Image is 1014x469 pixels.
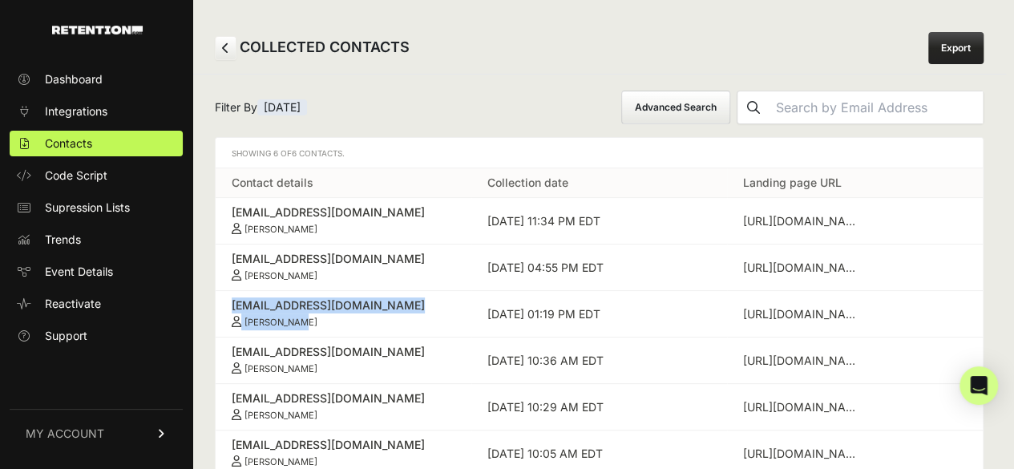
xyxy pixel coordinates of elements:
div: [EMAIL_ADDRESS][DOMAIN_NAME] [232,390,455,406]
a: [EMAIL_ADDRESS][DOMAIN_NAME] [PERSON_NAME] [232,204,455,235]
a: Landing page URL [743,176,842,189]
small: [PERSON_NAME] [244,317,317,328]
div: Open Intercom Messenger [959,366,998,405]
a: Trends [10,227,183,253]
small: [PERSON_NAME] [244,224,317,235]
div: https://ycgfunds.com/ [743,446,863,462]
div: [EMAIL_ADDRESS][DOMAIN_NAME] [232,344,455,360]
td: [DATE] 04:55 PM EDT [471,245,727,291]
div: https://ycginvestments.com/global-champions-cprt/ [743,260,863,276]
td: [DATE] 10:29 AM EDT [471,384,727,431]
a: Contacts [10,131,183,156]
small: [PERSON_NAME] [244,456,317,467]
span: Integrations [45,103,107,119]
span: [DATE] [257,99,307,115]
span: Contacts [45,135,92,152]
h2: COLLECTED CONTACTS [215,36,410,60]
span: Event Details [45,264,113,280]
div: [EMAIL_ADDRESS][DOMAIN_NAME] [232,251,455,267]
td: [DATE] 10:36 AM EDT [471,338,727,384]
div: [EMAIL_ADDRESS][DOMAIN_NAME] [232,437,455,453]
a: [EMAIL_ADDRESS][DOMAIN_NAME] [PERSON_NAME] [232,437,455,467]
div: https://ycginvestments.com/team/brian-yacktman/ [743,353,863,369]
span: Support [45,328,87,344]
div: [EMAIL_ADDRESS][DOMAIN_NAME] [232,297,455,313]
button: Advanced Search [621,91,730,124]
small: [PERSON_NAME] [244,410,317,421]
a: Collection date [487,176,568,189]
span: MY ACCOUNT [26,426,104,442]
a: Code Script [10,163,183,188]
span: Filter By [215,99,307,115]
a: Support [10,323,183,349]
span: Dashboard [45,71,103,87]
a: Event Details [10,259,183,285]
a: [EMAIL_ADDRESS][DOMAIN_NAME] [PERSON_NAME] [232,344,455,374]
span: Showing 6 of [232,148,345,158]
a: [EMAIL_ADDRESS][DOMAIN_NAME] [PERSON_NAME] [232,297,455,328]
a: Supression Lists [10,195,183,220]
div: [EMAIL_ADDRESS][DOMAIN_NAME] [232,204,455,220]
span: Trends [45,232,81,248]
div: https://ycginvestments.com/ [743,306,863,322]
a: Integrations [10,99,183,124]
a: Contact details [232,176,313,189]
a: Dashboard [10,67,183,92]
small: [PERSON_NAME] [244,363,317,374]
div: https://ycginvestments.com/team/brian-yacktman/ [743,399,863,415]
a: Reactivate [10,291,183,317]
a: [EMAIL_ADDRESS][DOMAIN_NAME] [PERSON_NAME] [232,390,455,421]
span: Supression Lists [45,200,130,216]
td: [DATE] 11:34 PM EDT [471,198,727,245]
img: Retention.com [52,26,143,34]
a: [EMAIL_ADDRESS][DOMAIN_NAME] [PERSON_NAME] [232,251,455,281]
span: 6 Contacts. [292,148,345,158]
span: Code Script [45,168,107,184]
a: Export [928,32,984,64]
input: Search by Email Address [770,91,983,123]
a: MY ACCOUNT [10,409,183,458]
span: Reactivate [45,296,101,312]
td: [DATE] 01:19 PM EDT [471,291,727,338]
div: https://ycginvestments.com/ [743,213,863,229]
small: [PERSON_NAME] [244,270,317,281]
